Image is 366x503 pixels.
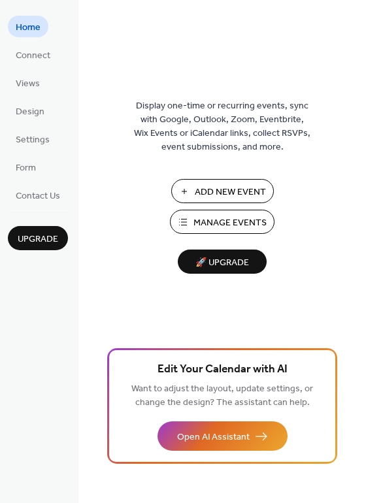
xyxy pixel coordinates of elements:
[193,216,267,230] span: Manage Events
[8,156,44,178] a: Form
[16,161,36,175] span: Form
[18,233,58,246] span: Upgrade
[16,21,41,35] span: Home
[195,186,266,199] span: Add New Event
[178,250,267,274] button: 🚀 Upgrade
[16,49,50,63] span: Connect
[8,128,58,150] a: Settings
[8,226,68,250] button: Upgrade
[16,133,50,147] span: Settings
[177,430,250,444] span: Open AI Assistant
[158,421,288,451] button: Open AI Assistant
[8,44,58,65] a: Connect
[171,179,274,203] button: Add New Event
[134,99,310,154] span: Display one-time or recurring events, sync with Google, Outlook, Zoom, Eventbrite, Wix Events or ...
[8,16,48,37] a: Home
[186,254,259,272] span: 🚀 Upgrade
[16,189,60,203] span: Contact Us
[16,105,44,119] span: Design
[131,380,313,412] span: Want to adjust the layout, update settings, or change the design? The assistant can help.
[16,77,40,91] span: Views
[8,72,48,93] a: Views
[158,361,288,379] span: Edit Your Calendar with AI
[170,210,274,234] button: Manage Events
[8,184,68,206] a: Contact Us
[8,100,52,122] a: Design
